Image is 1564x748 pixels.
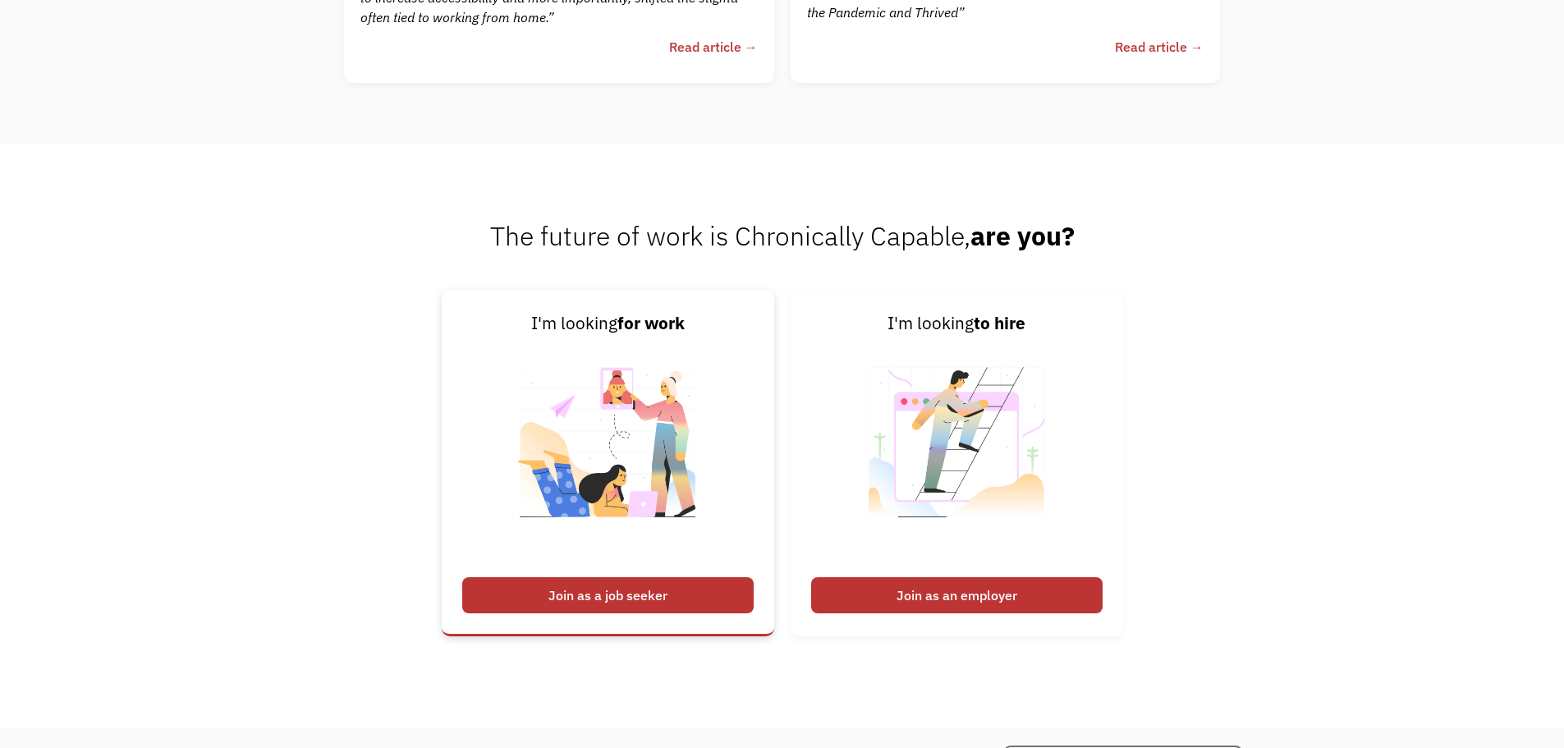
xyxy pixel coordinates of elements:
[970,218,1075,253] strong: are you?
[617,312,685,334] strong: for work
[490,218,1075,253] span: The future of work is Chronically Capable,
[811,577,1103,613] div: Join as an employer
[462,577,754,613] div: Join as a job seeker
[974,312,1025,334] strong: to hire
[811,310,1103,337] div: I'm looking
[791,290,1123,636] a: I'm lookingto hireJoin as an employer
[855,337,1059,569] img: Illustrated image of someone looking to hire
[462,310,754,337] div: I'm looking
[669,37,758,57] div: Read article →
[506,337,710,569] img: Illustrated image of people looking for work
[442,290,774,636] a: I'm lookingfor workJoin as a job seeker
[1115,37,1204,57] div: Read article →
